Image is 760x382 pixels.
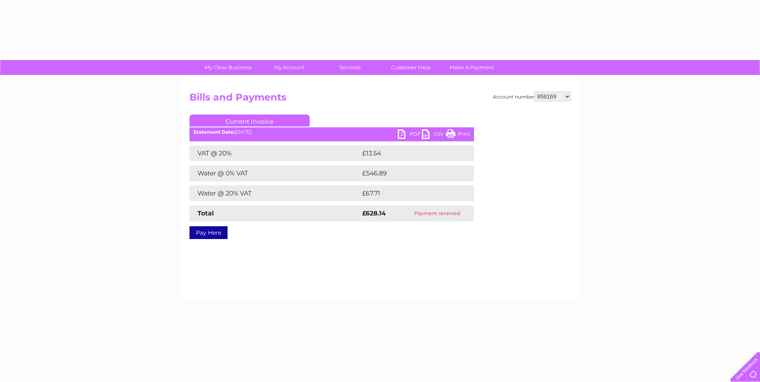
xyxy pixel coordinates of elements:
[401,205,474,221] td: Payment received
[195,60,261,75] a: My Clear Business
[194,129,235,135] b: Statement Date:
[493,92,571,101] div: Account number
[189,129,474,135] div: [DATE]
[422,129,446,141] a: CSV
[446,129,470,141] a: Print
[189,185,360,201] td: Water @ 20% VAT
[362,209,386,217] strong: £628.14
[378,60,444,75] a: Customer Help
[256,60,322,75] a: My Account
[198,209,214,217] strong: Total
[360,165,460,181] td: £546.89
[189,115,310,127] a: Current Invoice
[189,165,360,181] td: Water @ 0% VAT
[398,129,422,141] a: PDF
[360,145,457,161] td: £13.54
[317,60,383,75] a: Services
[439,60,505,75] a: Make A Payment
[189,92,571,107] h2: Bills and Payments
[189,226,228,239] a: Pay Here
[360,185,456,201] td: £67.71
[189,145,360,161] td: VAT @ 20%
